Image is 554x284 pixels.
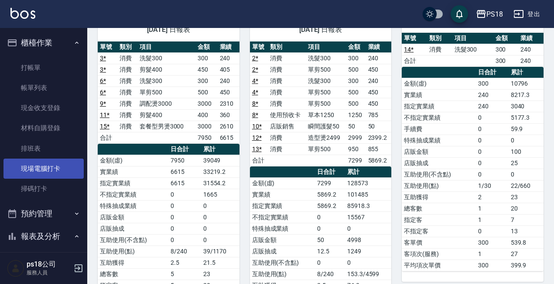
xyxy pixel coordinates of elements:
td: 1665 [201,189,239,200]
td: 22/660 [509,180,544,191]
td: 500 [195,87,217,98]
td: 13 [509,225,544,237]
td: 特殊抽成業績 [402,135,476,146]
td: 20 [509,203,544,214]
img: Logo [10,8,35,19]
button: 報表及分析 [3,225,84,248]
td: 單剪500 [137,87,196,98]
th: 累計 [201,144,239,155]
td: 0 [476,135,509,146]
td: 0 [476,146,509,157]
td: 6615 [218,132,239,143]
td: 240 [366,52,392,64]
td: 6615 [168,177,201,189]
td: 3040 [509,100,544,112]
td: 500 [346,98,366,109]
td: 0 [345,257,391,268]
td: 不指定實業績 [402,112,476,123]
td: 店販金額 [250,234,315,246]
td: 450 [195,64,217,75]
td: 互助獲得 [98,257,168,268]
td: 0 [345,223,391,234]
td: 店販抽成 [402,157,476,169]
td: 0 [509,169,544,180]
td: 消費 [117,75,137,87]
button: 登出 [510,6,544,22]
td: 360 [218,109,239,121]
th: 業績 [518,33,544,44]
td: 合計 [98,132,117,143]
td: 單剪500 [306,143,345,155]
th: 項目 [137,42,196,53]
td: 8217.3 [509,89,544,100]
td: 0 [476,157,509,169]
td: 0 [168,200,201,211]
td: 金額(虛) [250,177,315,189]
td: 450 [366,87,392,98]
td: 1249 [345,246,391,257]
td: 手續費 [402,123,476,135]
td: 消費 [117,98,137,109]
td: 不指定實業績 [250,211,315,223]
td: 0 [315,257,345,268]
td: 2610 [218,121,239,132]
td: 消費 [117,64,137,75]
th: 金額 [346,42,366,53]
td: 1 [476,203,509,214]
td: 指定客 [402,214,476,225]
th: 日合計 [315,166,345,178]
td: 消費 [117,52,137,64]
td: 總客數 [98,268,168,280]
td: 8/240 [168,246,201,257]
td: 300 [346,52,366,64]
td: 128573 [345,177,391,189]
td: 合計 [250,155,268,166]
td: 300 [346,75,366,87]
td: 客項次(服務) [402,248,476,260]
td: 1 [476,248,509,260]
td: 0 [476,112,509,123]
td: 25 [509,157,544,169]
td: 405 [218,64,239,75]
td: 套餐型男燙3000 [137,121,196,132]
td: 23 [201,268,239,280]
td: 4998 [345,234,391,246]
h5: ps18公司 [27,260,71,269]
td: 240 [476,89,509,100]
td: 消費 [268,98,306,109]
td: 店販抽成 [250,246,315,257]
th: 金額 [195,42,217,53]
td: 15567 [345,211,391,223]
td: 1 [476,214,509,225]
td: 0 [509,135,544,146]
th: 類別 [268,42,306,53]
td: 1250 [346,109,366,121]
td: 8/240 [315,268,345,280]
td: 300 [195,52,217,64]
button: PS18 [472,5,506,23]
td: 10796 [509,78,544,89]
th: 項目 [306,42,345,53]
td: 2399.2 [366,132,392,143]
td: 7950 [168,155,201,166]
td: 300 [476,78,509,89]
td: 300 [195,75,217,87]
td: 0 [201,200,239,211]
td: 0 [168,234,201,246]
td: 實業績 [250,189,315,200]
td: 500 [346,87,366,98]
td: 5869.2 [315,189,345,200]
button: save [451,5,468,23]
td: 1/30 [476,180,509,191]
td: 450 [366,64,392,75]
td: 金額(虛) [98,155,168,166]
td: 2999 [346,132,366,143]
th: 累計 [345,166,391,178]
td: 店販抽成 [98,223,168,234]
td: 互助使用(點) [402,180,476,191]
td: 2.5 [168,257,201,268]
td: 0 [201,223,239,234]
td: 7950 [195,132,217,143]
td: 店販金額 [98,211,168,223]
th: 項目 [452,33,493,44]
